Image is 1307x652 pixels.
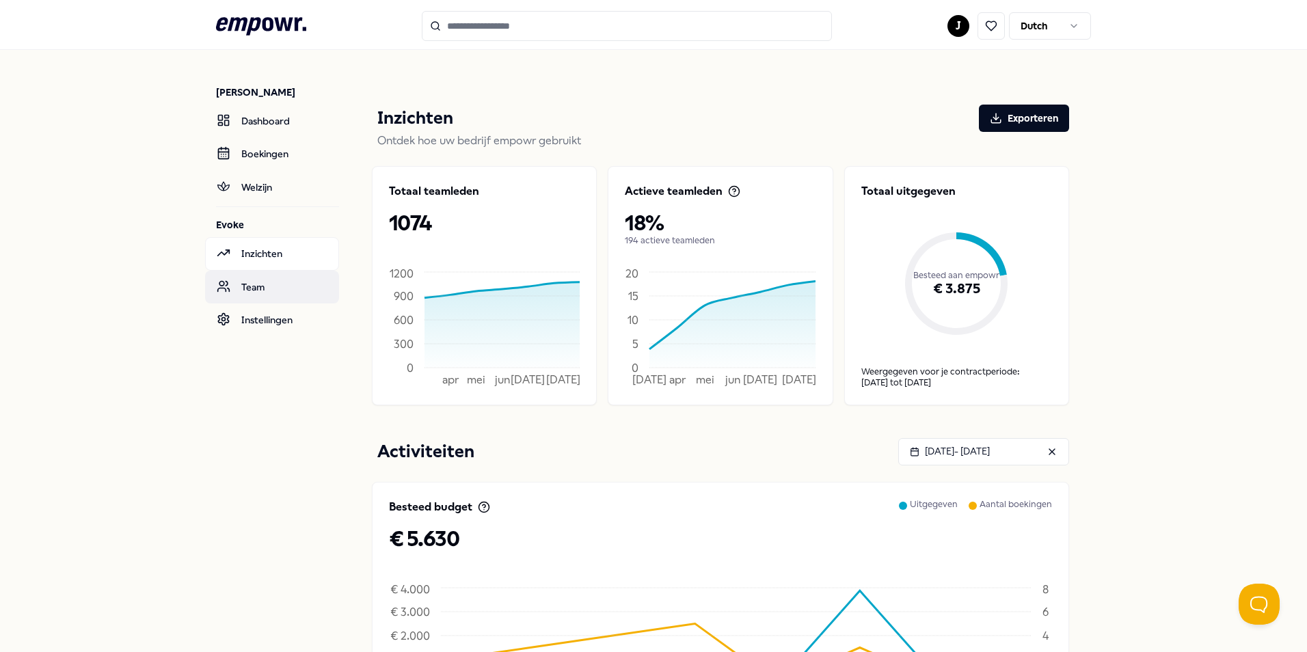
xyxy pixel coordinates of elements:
tspan: mei [467,373,485,386]
p: Totaal teamleden [389,183,479,200]
tspan: jun [725,373,740,386]
tspan: [DATE] [783,373,817,386]
tspan: mei [696,373,714,386]
p: 1074 [389,210,580,235]
div: [DATE] tot [DATE] [861,377,1052,388]
tspan: 6 [1042,605,1049,618]
p: 18% [625,210,816,235]
tspan: 10 [628,313,638,326]
p: Totaal uitgegeven [861,183,1052,200]
input: Search for products, categories or subcategories [422,11,832,41]
p: [PERSON_NAME] [216,85,339,99]
p: Uitgegeven [910,499,958,526]
tspan: 5 [632,337,638,350]
p: Weergegeven voor je contractperiode: [861,366,1052,377]
iframe: Help Scout Beacon - Open [1239,584,1280,625]
tspan: 15 [628,289,638,302]
p: Actieve teamleden [625,183,723,200]
a: Welzijn [205,171,339,204]
div: € 3.875 [861,243,1052,335]
tspan: 900 [394,289,414,302]
p: € 5.630 [389,526,1052,551]
tspan: 0 [407,361,414,374]
tspan: [DATE] [743,373,777,386]
tspan: 600 [394,313,414,326]
tspan: 300 [394,337,414,350]
tspan: jun [494,373,510,386]
div: [DATE] - [DATE] [910,444,990,459]
tspan: 8 [1042,583,1049,596]
button: Exporteren [979,105,1069,132]
div: Besteed aan empowr [861,216,1052,335]
p: Activiteiten [377,438,474,465]
tspan: 0 [632,361,638,374]
a: Boekingen [205,137,339,170]
a: Instellingen [205,303,339,336]
tspan: [DATE] [632,373,666,386]
p: Inzichten [377,105,453,132]
tspan: [DATE] [511,373,545,386]
tspan: € 2.000 [390,629,430,642]
a: Team [205,271,339,303]
tspan: [DATE] [546,373,580,386]
tspan: 1200 [390,267,414,280]
tspan: € 3.000 [390,605,430,618]
button: J [947,15,969,37]
a: Inzichten [205,237,339,270]
tspan: apr [669,373,686,386]
button: [DATE]- [DATE] [898,438,1069,465]
tspan: 20 [625,267,638,280]
p: Aantal boekingen [980,499,1052,526]
tspan: 4 [1042,629,1049,642]
tspan: € 4.000 [390,583,430,596]
a: Dashboard [205,105,339,137]
p: Ontdek hoe uw bedrijf empowr gebruikt [377,132,1069,150]
tspan: apr [442,373,459,386]
p: 194 actieve teamleden [625,235,816,246]
p: Evoke [216,218,339,232]
p: Besteed budget [389,499,472,515]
